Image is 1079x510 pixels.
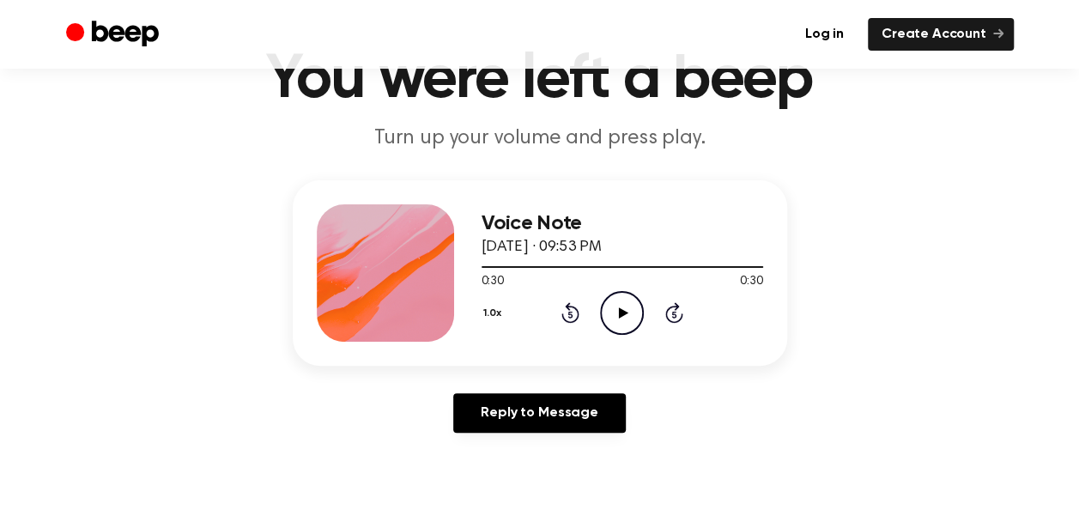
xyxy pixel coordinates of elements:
[868,18,1014,51] a: Create Account
[210,124,870,153] p: Turn up your volume and press play.
[482,240,602,255] span: [DATE] · 09:53 PM
[740,273,762,291] span: 0:30
[66,18,163,52] a: Beep
[482,273,504,291] span: 0:30
[791,18,858,51] a: Log in
[482,299,508,328] button: 1.0x
[100,49,979,111] h1: You were left a beep
[482,212,763,235] h3: Voice Note
[453,393,625,433] a: Reply to Message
